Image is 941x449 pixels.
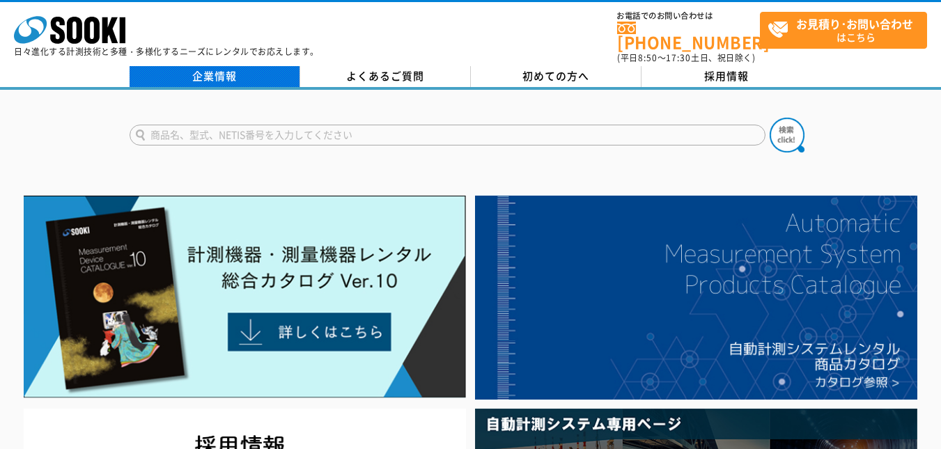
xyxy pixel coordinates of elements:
a: 採用情報 [641,66,812,87]
a: よくあるご質問 [300,66,471,87]
input: 商品名、型式、NETIS番号を入力してください [130,125,765,145]
p: 日々進化する計測技術と多種・多様化するニーズにレンタルでお応えします。 [14,47,319,56]
span: 17:30 [666,52,691,64]
a: 企業情報 [130,66,300,87]
span: はこちら [768,13,926,47]
span: お電話でのお問い合わせは [617,12,760,20]
strong: お見積り･お問い合わせ [796,15,913,32]
a: お見積り･お問い合わせはこちら [760,12,927,49]
img: Catalog Ver10 [24,196,466,398]
a: [PHONE_NUMBER] [617,22,760,50]
img: 自動計測システムカタログ [475,196,917,400]
span: 8:50 [638,52,658,64]
img: btn_search.png [770,118,804,152]
span: 初めての方へ [522,68,589,84]
span: (平日 ～ 土日、祝日除く) [617,52,755,64]
a: 初めての方へ [471,66,641,87]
